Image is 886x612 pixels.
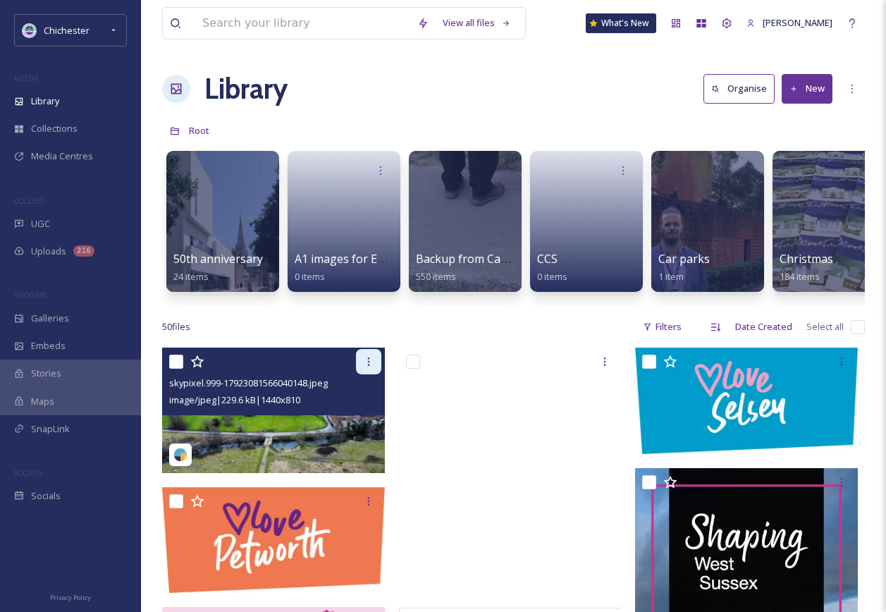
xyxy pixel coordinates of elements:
[658,252,710,283] a: Car parks1 item
[44,24,90,37] span: Chichester
[169,393,300,406] span: image/jpeg | 229.6 kB | 1440 x 810
[416,252,528,283] a: Backup from Camera550 items
[728,313,799,341] div: Date Created
[50,588,91,605] a: Privacy Policy
[14,290,47,300] span: WIDGETS
[31,395,54,408] span: Maps
[780,251,833,267] span: Christmas
[23,23,37,37] img: Logo_of_Chichester_District_Council.png
[31,339,66,353] span: Embeds
[173,252,263,283] a: 50th anniversary24 items
[31,94,59,108] span: Library
[295,270,325,283] span: 0 items
[204,68,288,110] a: Library
[31,422,70,436] span: SnapLink
[658,270,684,283] span: 1 item
[14,73,39,83] span: MEDIA
[537,251,558,267] span: CCS
[162,487,385,593] img: LovePetworth-RGB.jpg
[295,252,422,283] a: A1 images for EPH walls0 items
[31,122,78,135] span: Collections
[14,195,44,206] span: COLLECT
[173,251,263,267] span: 50th anniversary
[703,74,782,103] a: Organise
[162,320,190,333] span: 50 file s
[763,16,832,29] span: [PERSON_NAME]
[782,74,832,103] button: New
[31,217,50,231] span: UGC
[295,251,422,267] span: A1 images for EPH walls
[416,251,528,267] span: Backup from Camera
[73,245,94,257] div: 216
[703,74,775,103] button: Organise
[780,252,833,283] a: Christmas184 items
[586,13,656,33] a: What's New
[50,593,91,602] span: Privacy Policy
[169,377,328,389] span: skypixel.999-17923081566040148.jpeg
[14,467,42,478] span: SOCIALS
[780,270,820,283] span: 184 items
[636,313,689,341] div: Filters
[436,9,518,37] a: View all files
[31,149,93,163] span: Media Centres
[537,270,567,283] span: 0 items
[189,122,209,139] a: Root
[31,367,61,380] span: Stories
[189,124,209,137] span: Root
[806,320,844,333] span: Select all
[31,489,61,503] span: Socials
[537,252,567,283] a: CCS0 items
[31,312,69,325] span: Galleries
[173,270,209,283] span: 24 items
[739,9,839,37] a: [PERSON_NAME]
[635,348,858,453] img: LoveSelsey-RGB.jpg
[195,8,410,39] input: Search your library
[658,251,710,267] span: Car parks
[416,270,456,283] span: 550 items
[31,245,66,258] span: Uploads
[173,448,187,462] img: snapsea-logo.png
